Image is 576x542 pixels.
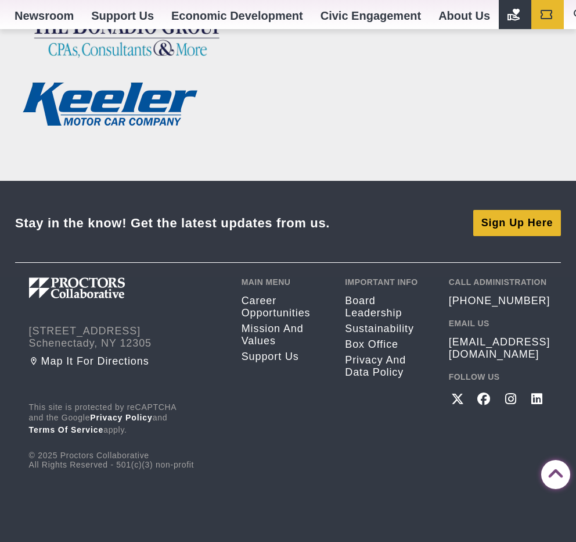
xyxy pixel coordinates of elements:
a: Sustainability [345,323,431,335]
address: [STREET_ADDRESS] Schenectady, NY 12305 [29,325,224,350]
a: Terms of Service [29,425,104,434]
a: Sign Up Here [473,210,561,236]
h2: Important Info [345,277,431,287]
a: Back to Top [541,461,564,484]
a: Privacy Policy [90,413,153,422]
img: Proctors logo [29,277,186,298]
a: Box Office [345,338,431,351]
h2: Call Administration [449,277,548,287]
div: © 2025 Proctors Collaborative All Rights Reserved - 501(c)(3) non-profit [29,402,224,469]
a: Privacy and Data Policy [345,354,431,379]
p: This site is protected by reCAPTCHA and the Google and apply. [29,402,224,436]
a: Mission and Values [242,323,328,347]
a: Career opportunities [242,295,328,319]
h2: Follow Us [449,372,548,381]
a: Map it for directions [29,355,224,368]
a: Board Leadership [345,295,431,319]
div: Stay in the know! Get the latest updates from us. [15,215,330,231]
a: [EMAIL_ADDRESS][DOMAIN_NAME] [449,336,550,361]
h2: Main Menu [242,277,328,287]
a: Support Us [242,351,328,363]
a: [PHONE_NUMBER] [449,295,550,307]
h2: Email Us [449,319,548,328]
